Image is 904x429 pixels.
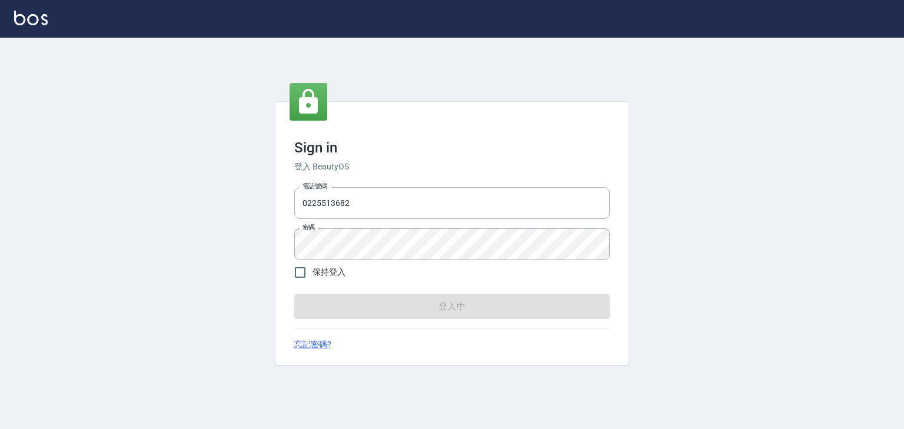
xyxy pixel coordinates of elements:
[294,161,610,173] h6: 登入 BeautyOS
[294,139,610,156] h3: Sign in
[313,266,345,278] span: 保持登入
[294,338,331,351] a: 忘記密碼?
[303,182,327,191] label: 電話號碼
[303,223,315,232] label: 密碼
[14,11,48,25] img: Logo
